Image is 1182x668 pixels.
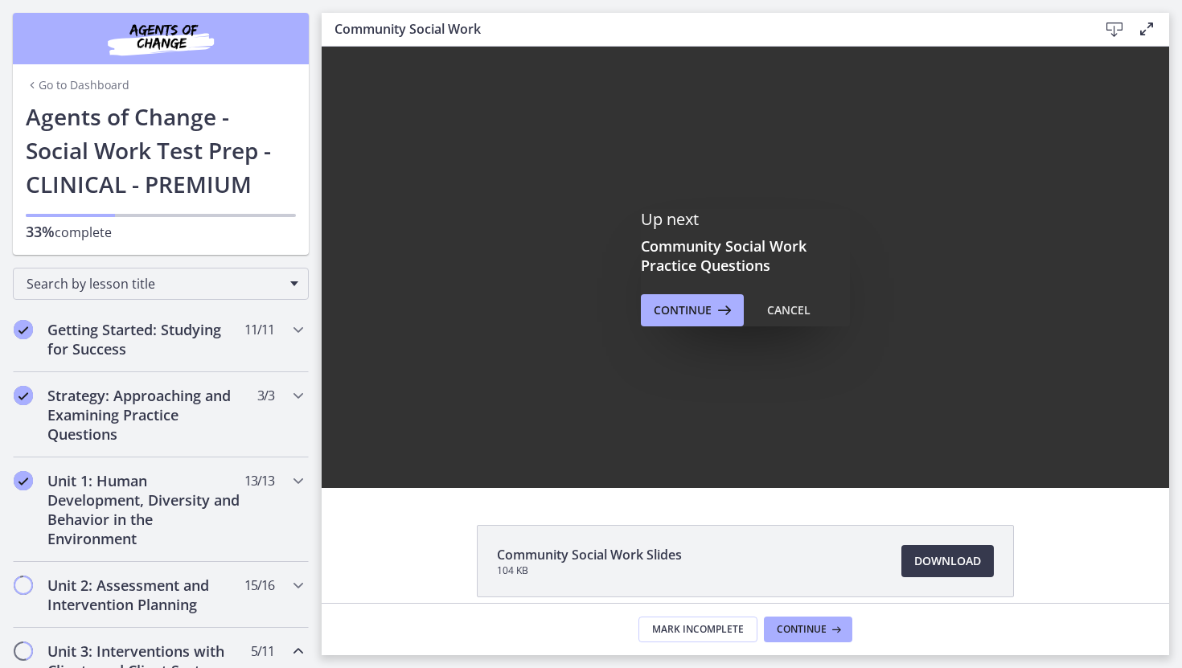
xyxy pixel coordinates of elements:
[26,100,296,201] h1: Agents of Change - Social Work Test Prep - CLINICAL - PREMIUM
[654,301,712,320] span: Continue
[14,386,33,405] i: Completed
[914,551,981,571] span: Download
[47,320,244,359] h2: Getting Started: Studying for Success
[14,471,33,490] i: Completed
[901,545,994,577] a: Download
[767,301,811,320] div: Cancel
[47,471,244,548] h2: Unit 1: Human Development, Diversity and Behavior in the Environment
[27,275,282,293] span: Search by lesson title
[26,222,55,241] span: 33%
[244,471,274,490] span: 13 / 13
[251,641,274,661] span: 5 / 11
[47,576,244,614] h2: Unit 2: Assessment and Intervention Planning
[334,19,1073,39] h3: Community Social Work
[47,386,244,444] h2: Strategy: Approaching and Examining Practice Questions
[777,623,827,636] span: Continue
[652,623,744,636] span: Mark Incomplete
[638,617,757,642] button: Mark Incomplete
[64,19,257,58] img: Agents of Change
[26,222,296,242] p: complete
[764,617,852,642] button: Continue
[26,77,129,93] a: Go to Dashboard
[244,320,274,339] span: 11 / 11
[641,294,744,326] button: Continue
[13,268,309,300] div: Search by lesson title
[497,564,682,577] span: 104 KB
[641,236,850,275] h3: Community Social Work Practice Questions
[641,209,850,230] p: Up next
[257,386,274,405] span: 3 / 3
[244,576,274,595] span: 15 / 16
[754,294,823,326] button: Cancel
[14,320,33,339] i: Completed
[497,545,682,564] span: Community Social Work Slides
